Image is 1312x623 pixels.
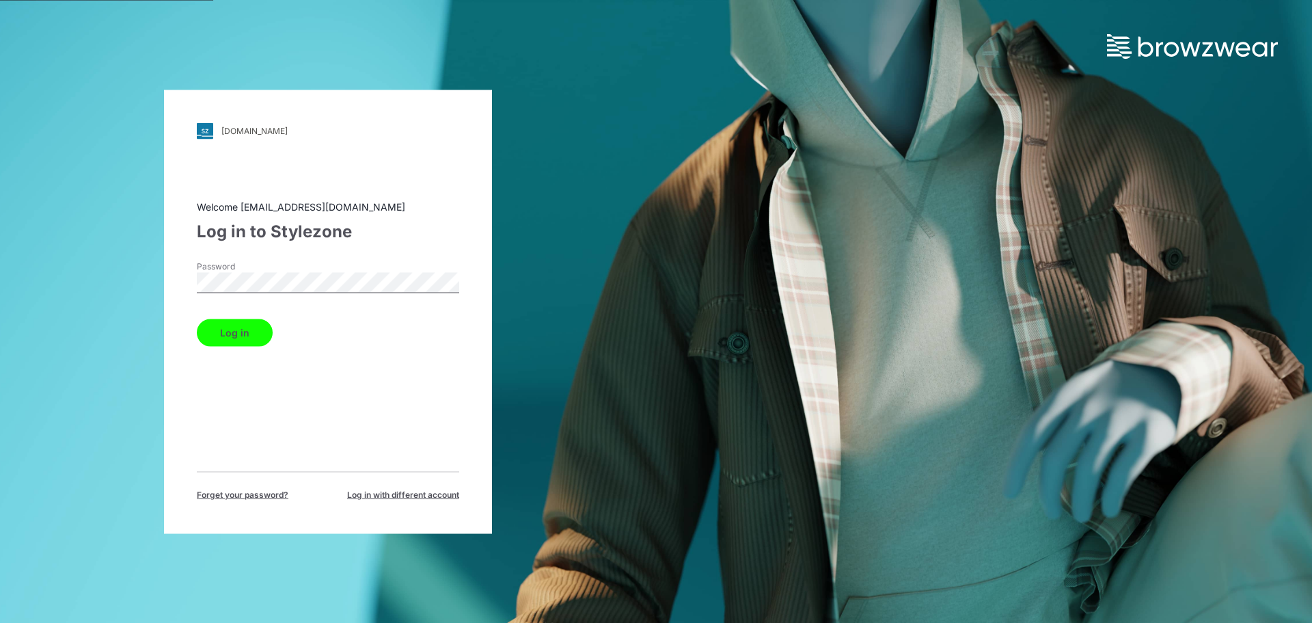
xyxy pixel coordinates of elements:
[197,199,459,213] div: Welcome [EMAIL_ADDRESS][DOMAIN_NAME]
[1107,34,1278,59] img: browzwear-logo.73288ffb.svg
[197,219,459,243] div: Log in to Stylezone
[197,488,288,501] span: Forget your password?
[221,126,288,136] div: [DOMAIN_NAME]
[347,488,459,501] span: Log in with different account
[197,122,213,139] img: svg+xml;base64,PHN2ZyB3aWR0aD0iMjgiIGhlaWdodD0iMjgiIHZpZXdCb3g9IjAgMCAyOCAyOCIgZmlsbD0ibm9uZSIgeG...
[197,122,459,139] a: [DOMAIN_NAME]
[197,319,273,346] button: Log in
[197,260,292,272] label: Password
